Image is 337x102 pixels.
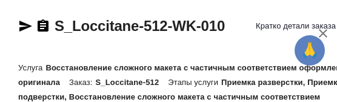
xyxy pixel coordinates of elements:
p: S_Loccitane-512 [96,78,168,87]
a: S_Loccitane-512-WK-010 [55,18,225,34]
span: 🙏 [299,38,320,63]
button: Скопировать ссылку [36,19,50,33]
p: Услуга [18,63,45,72]
button: Скопировать ссылку для ЯМессенджера [18,19,33,33]
p: Этапы услуги [168,78,221,87]
span: Кратко детали заказа [256,20,336,32]
p: Заказ: [69,78,95,87]
button: 🙏 [295,35,325,66]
